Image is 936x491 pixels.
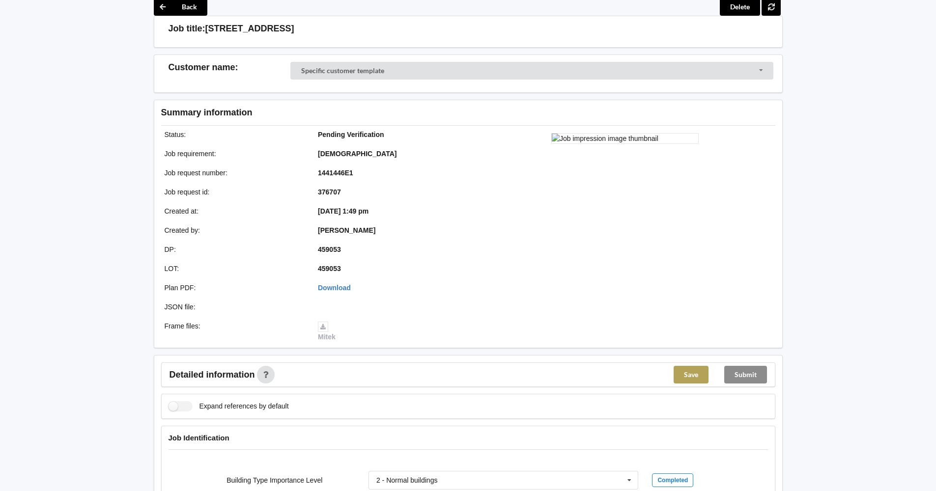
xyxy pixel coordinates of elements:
div: Specific customer template [301,67,384,74]
h4: Job Identification [169,433,768,442]
div: Completed [652,473,693,487]
div: Created at : [158,206,312,216]
b: [PERSON_NAME] [318,226,375,234]
div: Created by : [158,225,312,235]
h3: Customer name : [169,62,291,73]
div: 2 - Normal buildings [376,477,438,484]
div: LOT : [158,264,312,273]
div: Plan PDF : [158,283,312,293]
h3: Summary information [161,107,619,118]
button: Save [674,366,709,383]
label: Building Type Importance Level [227,476,322,484]
div: JSON file : [158,302,312,312]
b: 1441446E1 [318,169,353,177]
b: 376707 [318,188,341,196]
a: Download [318,284,351,292]
div: Frame files : [158,321,312,342]
span: Detailed information [170,370,255,379]
div: DP : [158,245,312,254]
div: Job requirement : [158,149,312,159]
div: Customer Selector [290,62,773,80]
div: Status : [158,130,312,139]
h3: Job title: [169,23,205,34]
a: Mitek [318,322,336,341]
label: Expand references by default [169,401,289,411]
b: [DEMOGRAPHIC_DATA] [318,150,397,158]
h3: [STREET_ADDRESS] [205,23,294,34]
div: Job request number : [158,168,312,178]
b: 459053 [318,265,341,273]
b: Pending Verification [318,131,384,138]
b: 459053 [318,245,341,253]
img: Job impression image thumbnail [551,133,699,144]
b: [DATE] 1:49 pm [318,207,369,215]
div: Job request id : [158,187,312,197]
